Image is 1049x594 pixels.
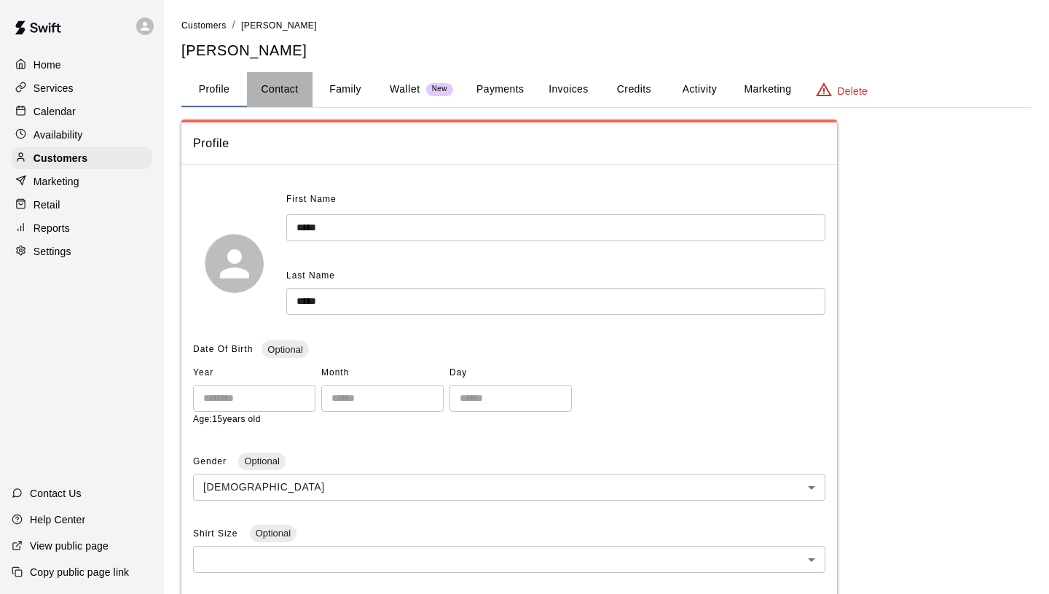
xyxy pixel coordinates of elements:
[12,54,152,76] a: Home
[12,217,152,239] a: Reports
[34,244,71,259] p: Settings
[30,539,109,553] p: View public page
[34,58,61,72] p: Home
[193,344,253,354] span: Date Of Birth
[241,20,317,31] span: [PERSON_NAME]
[667,72,732,107] button: Activity
[181,41,1032,60] h5: [PERSON_NAME]
[193,362,315,385] span: Year
[30,565,129,579] p: Copy public page link
[238,456,285,466] span: Optional
[30,512,85,527] p: Help Center
[34,104,76,119] p: Calendar
[12,241,152,262] a: Settings
[262,344,308,355] span: Optional
[193,134,825,153] span: Profile
[181,72,247,107] button: Profile
[193,456,229,466] span: Gender
[34,221,70,235] p: Reports
[34,151,87,165] p: Customers
[181,20,227,31] span: Customers
[732,72,803,107] button: Marketing
[193,414,261,424] span: Age: 15 years old
[193,528,241,539] span: Shirt Size
[250,528,296,539] span: Optional
[247,72,313,107] button: Contact
[34,81,74,95] p: Services
[313,72,378,107] button: Family
[232,17,235,33] li: /
[30,486,82,501] p: Contact Us
[12,171,152,192] a: Marketing
[465,72,535,107] button: Payments
[426,85,453,94] span: New
[838,84,868,98] p: Delete
[34,128,83,142] p: Availability
[193,474,825,501] div: [DEMOGRAPHIC_DATA]
[12,124,152,146] a: Availability
[601,72,667,107] button: Credits
[390,82,420,97] p: Wallet
[34,174,79,189] p: Marketing
[321,362,444,385] span: Month
[181,19,227,31] a: Customers
[181,72,1032,107] div: basic tabs example
[535,72,601,107] button: Invoices
[181,17,1032,34] nav: breadcrumb
[34,198,60,212] p: Retail
[449,362,572,385] span: Day
[12,101,152,122] a: Calendar
[286,188,337,211] span: First Name
[12,147,152,169] a: Customers
[12,77,152,99] a: Services
[286,270,335,281] span: Last Name
[12,194,152,216] a: Retail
